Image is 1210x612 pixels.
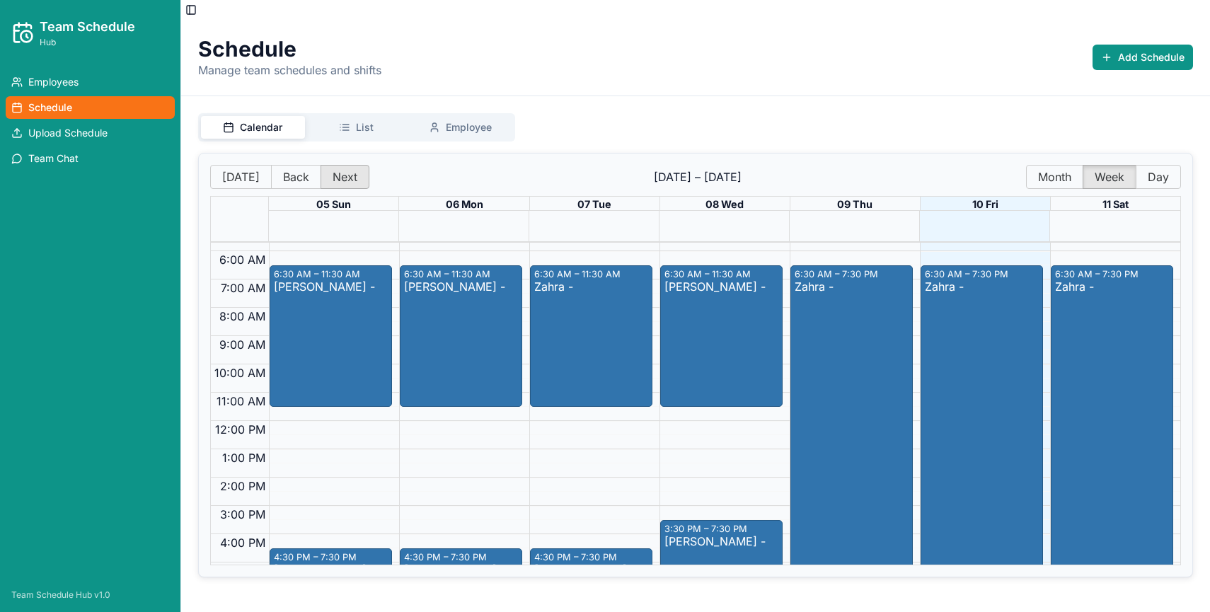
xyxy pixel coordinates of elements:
span: [DATE] – [DATE] [369,168,1026,185]
span: 5:00 PM [217,564,269,578]
span: 07 Tue [577,198,611,210]
a: Employees [6,71,175,93]
span: Calendar [240,120,282,134]
div: 3:30 PM – 7:30 PM [664,522,751,536]
button: Next [321,165,369,189]
span: 4:00 PM [217,536,269,550]
a: Team Chat [6,147,175,170]
button: 08 Wed [705,197,744,212]
span: Upload Schedule [28,126,108,140]
div: 4:30 PM – 7:30 PM [404,550,490,564]
div: 6:30 AM – 11:30 AM [534,267,624,281]
h1: Schedule [198,36,381,62]
span: 05 Sun [316,198,351,210]
div: 4:30 PM – 7:30 PM [274,550,360,564]
div: 6:30 AM – 11:30 AM[PERSON_NAME] - [400,265,522,407]
span: 1:00 PM [219,451,269,465]
span: 09 Thu [837,198,872,210]
div: 6:30 AM – 11:30 AM [404,267,494,281]
button: 09 Thu [837,197,872,212]
span: Hub [40,37,135,48]
span: 3:00 PM [217,507,269,521]
button: 06 Mon [446,197,483,212]
span: 2:00 PM [217,479,269,493]
button: Month [1026,165,1083,189]
a: Upload Schedule [6,122,175,144]
span: 08 Wed [705,198,744,210]
span: Schedule [28,100,72,115]
button: [DATE] [210,165,272,189]
div: 6:30 AM – 11:30 AM [664,267,754,281]
span: 12:00 PM [212,422,269,437]
span: List [356,120,374,134]
button: Week [1083,165,1136,189]
div: 6:30 AM – 7:30 PM [925,267,1012,281]
button: Back [271,165,321,189]
div: Team Schedule Hub v1.0 [6,584,175,606]
div: 6:30 AM – 11:30 AM [274,267,364,281]
div: 6:30 AM – 11:30 AM[PERSON_NAME] - [660,265,783,407]
button: Day [1136,165,1181,189]
span: 6:00 AM [216,253,269,267]
button: 07 Tue [577,197,611,212]
div: [PERSON_NAME] - [664,281,778,405]
span: 06 Mon [446,198,483,210]
span: Team Chat [28,151,79,166]
div: 6:30 AM – 7:30 PM [795,267,882,281]
span: 10:00 AM [211,366,269,380]
div: 4:30 PM – 7:30 PM [534,550,621,564]
span: Employees [28,75,79,89]
div: [PERSON_NAME] - [274,281,388,405]
div: Zahra - [534,281,648,405]
button: Add Schedule [1093,45,1193,70]
a: Schedule [6,96,175,119]
span: 10 Fri [972,198,998,210]
span: Add Schedule [1118,50,1185,64]
span: Employee [446,120,492,134]
button: 11 Sat [1102,197,1129,212]
p: Manage team schedules and shifts [198,62,381,79]
div: 6:30 AM – 7:30 PM [1055,267,1142,281]
span: 9:00 AM [216,337,269,352]
span: 11:00 AM [213,394,269,408]
div: 6:30 AM – 11:30 AM[PERSON_NAME] - [270,265,392,407]
span: 8:00 AM [216,309,269,323]
span: Team Schedule [40,17,135,37]
button: 10 Fri [972,197,998,212]
span: 7:00 AM [217,281,269,295]
span: 11 Sat [1102,198,1129,210]
button: 05 Sun [316,197,351,212]
div: 6:30 AM – 11:30 AMZahra - [530,265,652,407]
div: [PERSON_NAME] - [404,281,518,405]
